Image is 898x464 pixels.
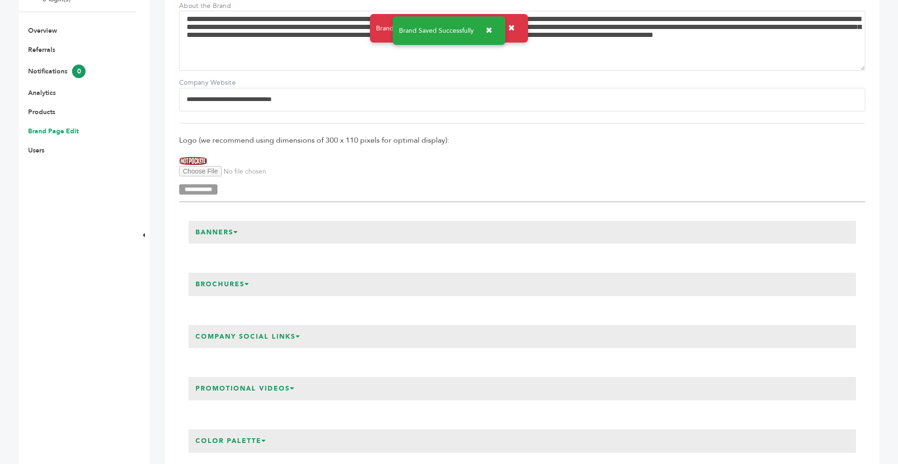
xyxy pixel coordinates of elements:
h3: Color Palette [188,429,274,453]
button: ✖ [501,19,522,38]
a: Notifications0 [28,67,86,76]
a: Referrals [28,45,55,54]
a: Products [28,108,55,116]
h3: Company Social Links [188,325,308,348]
a: Overview [28,26,57,35]
h3: Promotional Videos [188,377,302,400]
a: Users [28,146,44,155]
span: Brand Saved Successfully [399,28,474,34]
h3: Banners [188,221,246,244]
h3: Brochures [188,273,257,296]
label: Company Website [179,78,245,87]
img: Hot Pockets by Nestle USA [179,156,207,166]
label: About the Brand [179,1,245,11]
span: 0 [72,65,86,78]
a: Analytics [28,88,56,97]
button: ✖ [478,21,500,40]
a: Brand Page Edit [28,127,79,136]
span: Brand Page Edits Approved Successfully [376,24,496,33]
span: Logo (we recommend using dimensions of 300 x 110 pixels for optimal display): [179,135,865,145]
